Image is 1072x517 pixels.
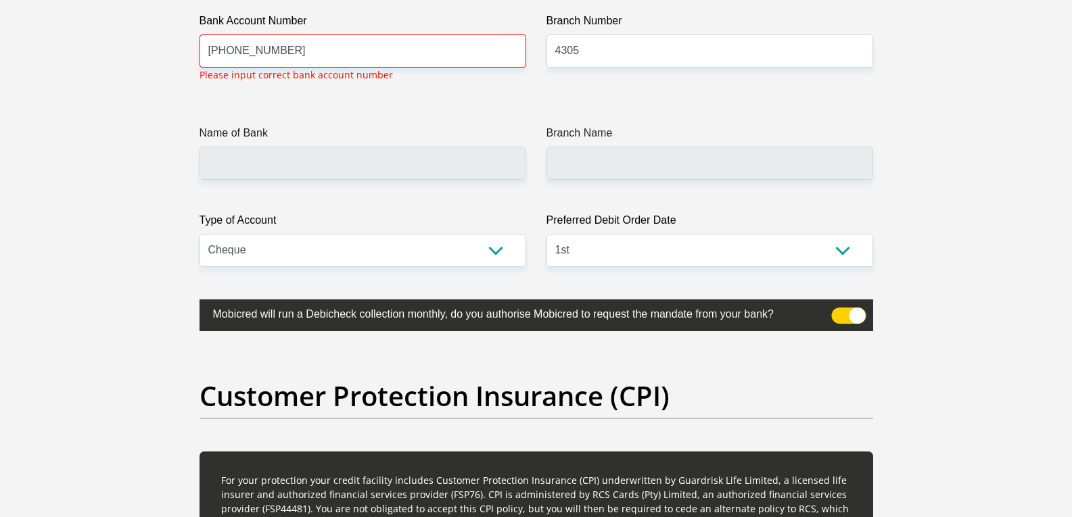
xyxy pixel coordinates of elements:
label: Branch Number [546,13,873,34]
label: Type of Account [200,212,526,234]
label: Preferred Debit Order Date [546,212,873,234]
label: Name of Bank [200,125,526,147]
label: Branch Name [546,125,873,147]
label: Bank Account Number [200,13,526,34]
h2: Customer Protection Insurance (CPI) [200,380,873,412]
input: Branch Number [546,34,873,68]
input: Name of Bank [200,147,526,180]
input: Bank Account Number [200,34,526,68]
label: Mobicred will run a Debicheck collection monthly, do you authorise Mobicred to request the mandat... [200,299,806,326]
input: Branch Name [546,147,873,180]
p: Please input correct bank account number [200,68,393,82]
